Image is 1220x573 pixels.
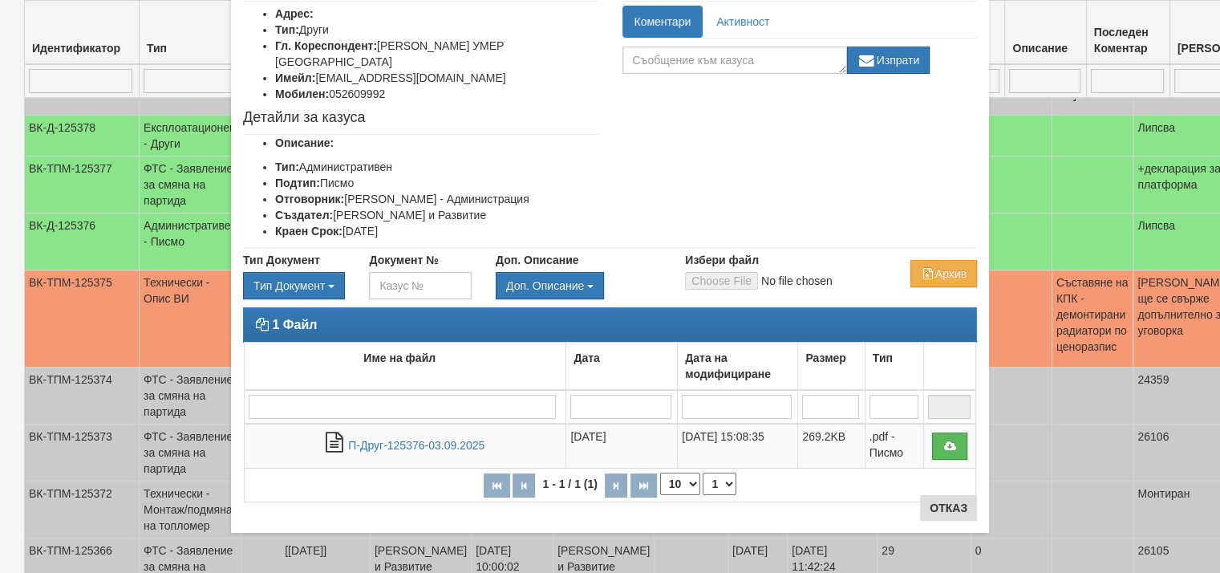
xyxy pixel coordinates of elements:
td: Име на файл: No sort applied, activate to apply an ascending sort [245,343,566,391]
b: Име на файл [363,352,436,364]
li: 052609992 [275,86,598,102]
select: Брой редове на страница [660,473,700,495]
li: [DATE] [275,223,598,239]
span: Доп. Описание [506,279,584,292]
b: Тип: [275,23,299,36]
li: Писмо [275,175,598,191]
select: Страница номер [703,473,736,495]
button: Доп. Описание [496,272,604,299]
input: Казус № [369,272,471,299]
td: [DATE] [566,424,678,469]
a: Активност [704,6,781,38]
td: Размер: No sort applied, activate to apply an ascending sort [798,343,865,391]
h4: Детайли за казуса [243,110,598,126]
label: Доп. Описание [496,252,578,268]
a: Коментари [622,6,703,38]
button: Изпрати [847,47,930,74]
b: Размер [805,352,845,364]
b: Краен Срок: [275,225,342,238]
b: Имейл: [275,71,315,84]
label: Избери файл [685,252,759,268]
tr: П-Друг-125376-03.09.2025.pdf - Писмо [245,424,976,469]
b: Подтип: [275,177,320,189]
button: Предишна страница [513,473,535,498]
b: Мобилен: [275,87,329,100]
button: Архив [910,260,977,287]
a: П-Друг-125376-03.09.2025 [348,439,484,452]
li: [PERSON_NAME] УМЕР [GEOGRAPHIC_DATA] [275,38,598,70]
li: Административен [275,159,598,175]
b: Описание: [275,136,334,149]
li: Други [275,22,598,38]
b: Адрес: [275,7,314,20]
td: Дата на модифициране: No sort applied, activate to apply an ascending sort [678,343,798,391]
b: Гл. Кореспондент: [275,39,377,52]
b: Тип: [275,161,299,173]
div: Двоен клик, за изчистване на избраната стойност. [496,272,661,299]
li: [PERSON_NAME] и Развитие [275,207,598,223]
span: 1 - 1 / 1 (1) [538,477,601,490]
b: Отговорник: [275,193,344,205]
strong: 1 Файл [272,318,317,331]
b: Дата [574,352,599,364]
td: Дата: No sort applied, activate to apply an ascending sort [566,343,678,391]
label: Документ № [369,252,438,268]
button: Последна страница [630,473,657,498]
button: Първа страница [484,473,510,498]
label: Тип Документ [243,252,320,268]
button: Тип Документ [243,272,345,299]
b: Тип [873,352,893,364]
td: .pdf - Писмо [865,424,923,469]
button: Следваща страница [605,473,627,498]
td: Тип: No sort applied, activate to apply an ascending sort [865,343,923,391]
b: Създател: [275,209,333,221]
td: 269.2KB [798,424,865,469]
td: : No sort applied, activate to apply an ascending sort [923,343,975,391]
span: Тип Документ [253,279,325,292]
div: Двоен клик, за изчистване на избраната стойност. [243,272,345,299]
li: [PERSON_NAME] - Администрация [275,191,598,207]
li: [EMAIL_ADDRESS][DOMAIN_NAME] [275,70,598,86]
b: Дата на модифициране [685,352,771,380]
td: [DATE] 15:08:35 [678,424,798,469]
